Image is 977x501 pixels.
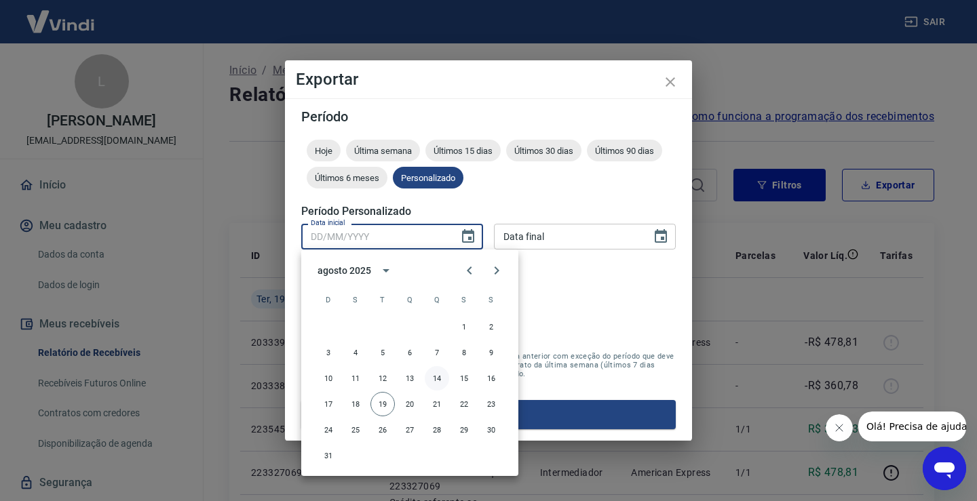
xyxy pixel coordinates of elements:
[343,366,368,390] button: 11
[479,366,503,390] button: 16
[370,286,395,313] span: terça-feira
[301,224,449,249] input: DD/MM/YYYY
[923,447,966,490] iframe: Botão para abrir a janela de mensagens
[452,340,476,365] button: 8
[301,205,676,218] h5: Período Personalizado
[370,340,395,365] button: 5
[370,392,395,416] button: 19
[425,366,449,390] button: 14
[301,110,676,123] h5: Período
[587,140,662,161] div: Últimos 90 dias
[647,223,674,250] button: Choose date
[346,146,420,156] span: Última semana
[479,392,503,416] button: 23
[479,315,503,339] button: 2
[456,257,483,284] button: Previous month
[307,146,341,156] span: Hoje
[858,412,966,441] iframe: Mensagem da empresa
[479,286,503,313] span: sábado
[398,286,422,313] span: quarta-feira
[8,9,114,20] span: Olá! Precisa de ajuda?
[398,418,422,442] button: 27
[393,167,463,188] div: Personalizado
[425,140,501,161] div: Últimos 15 dias
[425,418,449,442] button: 28
[316,418,341,442] button: 24
[452,366,476,390] button: 15
[393,173,463,183] span: Personalizado
[479,340,503,365] button: 9
[307,140,341,161] div: Hoje
[452,286,476,313] span: sexta-feira
[826,414,853,441] iframe: Fechar mensagem
[316,443,341,468] button: 31
[343,418,368,442] button: 25
[452,315,476,339] button: 1
[425,286,449,313] span: quinta-feira
[316,286,341,313] span: domingo
[316,392,341,416] button: 17
[316,366,341,390] button: 10
[425,340,449,365] button: 7
[455,223,482,250] button: Choose date
[425,146,501,156] span: Últimos 15 dias
[370,366,395,390] button: 12
[654,66,687,98] button: close
[296,71,681,87] h4: Exportar
[506,146,581,156] span: Últimos 30 dias
[506,140,581,161] div: Últimos 30 dias
[452,418,476,442] button: 29
[318,264,370,278] div: agosto 2025
[483,257,510,284] button: Next month
[587,146,662,156] span: Últimos 90 dias
[307,167,387,188] div: Últimos 6 meses
[479,418,503,442] button: 30
[343,392,368,416] button: 18
[370,418,395,442] button: 26
[343,340,368,365] button: 4
[452,392,476,416] button: 22
[343,286,368,313] span: segunda-feira
[316,340,341,365] button: 3
[375,259,398,282] button: calendar view is open, switch to year view
[425,392,449,416] button: 21
[307,173,387,183] span: Últimos 6 meses
[346,140,420,161] div: Última semana
[311,218,345,228] label: Data inicial
[494,224,642,249] input: DD/MM/YYYY
[398,366,422,390] button: 13
[398,340,422,365] button: 6
[398,392,422,416] button: 20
